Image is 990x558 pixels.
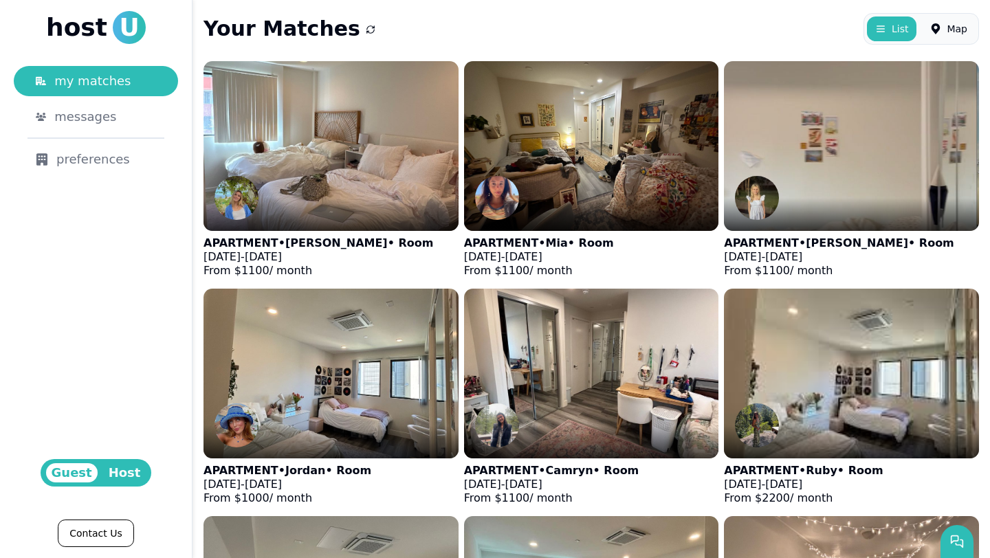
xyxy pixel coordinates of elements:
p: - [464,250,614,264]
img: Camryn Vehlow avatar [475,403,519,447]
a: APARTMENTJordan Prince avatarAPARTMENT•Jordan• Room[DATE]-[DATE]From $1000/ month [203,289,459,511]
p: APARTMENT • Ruby • Room [724,464,883,478]
p: From $ 1100 / month [724,264,954,278]
a: my matches [14,66,178,96]
span: Guest [46,463,98,482]
img: APARTMENT [724,289,979,458]
span: [DATE] [765,478,802,491]
div: preferences [36,150,156,169]
span: Map [947,22,967,36]
p: - [464,478,639,491]
p: - [203,478,371,491]
span: [DATE] [505,250,542,263]
span: Host [103,463,146,482]
p: APARTMENT • [PERSON_NAME] • Room [724,236,954,250]
span: [DATE] [464,250,501,263]
img: Ruby Churton avatar [735,403,779,447]
a: preferences [14,144,178,175]
span: [DATE] [203,250,241,263]
a: APARTMENTKate Ferenchick avatarAPARTMENT•[PERSON_NAME]• Room[DATE]-[DATE]From $1100/ month [724,61,979,283]
span: U [113,11,146,44]
p: - [203,250,433,264]
p: APARTMENT • Camryn • Room [464,464,639,478]
span: [DATE] [765,250,802,263]
p: From $ 2200 / month [724,491,883,505]
p: From $ 1000 / month [203,491,371,505]
a: hostU [46,11,146,44]
h1: Your Matches [203,16,360,41]
p: - [724,478,883,491]
span: [DATE] [464,478,501,491]
p: From $ 1100 / month [203,264,433,278]
img: APARTMENT [724,61,979,231]
p: From $ 1100 / month [464,491,639,505]
span: [DATE] [245,250,282,263]
a: APARTMENTLindsay Hellman avatarAPARTMENT•[PERSON_NAME]• Room[DATE]-[DATE]From $1100/ month [203,61,459,283]
p: - [724,250,954,264]
span: [DATE] [245,478,282,491]
button: Map [922,16,976,41]
img: APARTMENT [203,289,459,458]
a: APARTMENTMia Marcillac avatarAPARTMENT•Mia• Room[DATE]-[DATE]From $1100/ month [464,61,719,283]
span: [DATE] [724,478,761,491]
span: messages [54,107,116,126]
span: [DATE] [203,478,241,491]
img: Mia Marcillac avatar [475,176,519,220]
span: [DATE] [505,478,542,491]
a: APARTMENTCamryn Vehlow avatarAPARTMENT•Camryn• Room[DATE]-[DATE]From $1100/ month [464,289,719,511]
span: List [892,22,908,36]
p: APARTMENT • Jordan • Room [203,464,371,478]
button: List [867,16,916,41]
a: APARTMENTRuby Churton avatarAPARTMENT•Ruby• Room[DATE]-[DATE]From $2200/ month [724,289,979,511]
span: host [46,14,107,41]
a: messages [14,102,178,132]
p: From $ 1100 / month [464,264,614,278]
img: APARTMENT [464,289,719,458]
p: APARTMENT • Mia • Room [464,236,614,250]
img: APARTMENT [203,61,459,231]
span: my matches [54,71,131,91]
a: Contact Us [58,520,133,547]
img: Kate Ferenchick avatar [735,176,779,220]
img: APARTMENT [464,61,719,231]
img: Jordan Prince avatar [214,403,258,447]
img: Lindsay Hellman avatar [214,176,258,220]
span: [DATE] [724,250,761,263]
p: APARTMENT • [PERSON_NAME] • Room [203,236,433,250]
